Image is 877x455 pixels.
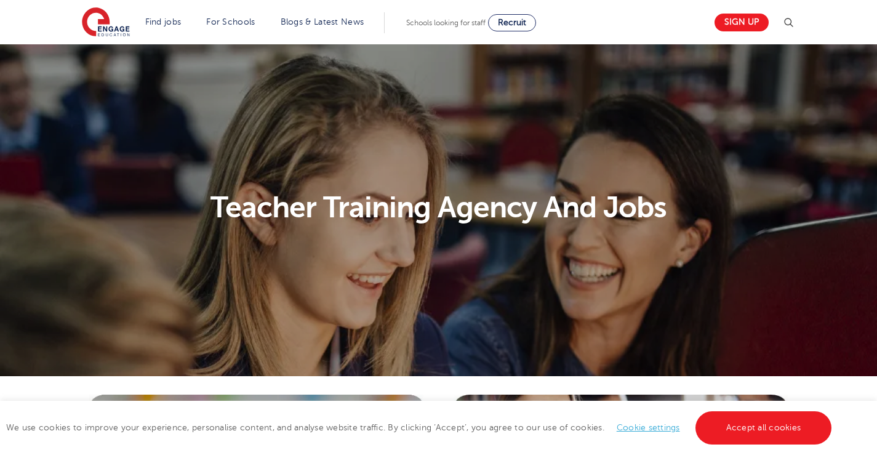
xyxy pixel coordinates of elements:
[6,423,835,432] span: We use cookies to improve your experience, personalise content, and analyse website traffic. By c...
[145,17,182,26] a: Find jobs
[715,14,769,31] a: Sign up
[488,14,536,31] a: Recruit
[281,17,364,26] a: Blogs & Latest News
[695,411,832,445] a: Accept all cookies
[617,423,680,432] a: Cookie settings
[74,193,803,222] h1: Teacher Training Agency And Jobs
[498,18,526,27] span: Recruit
[82,7,130,38] img: Engage Education
[206,17,255,26] a: For Schools
[406,18,486,27] span: Schools looking for staff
